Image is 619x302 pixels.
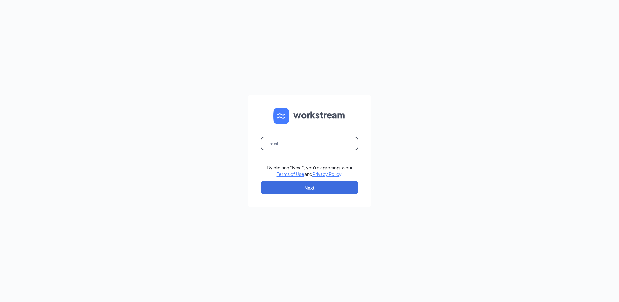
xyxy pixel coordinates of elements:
input: Email [261,137,358,150]
a: Privacy Policy [312,171,341,177]
button: Next [261,181,358,194]
a: Terms of Use [277,171,304,177]
div: By clicking "Next", you're agreeing to our and . [267,164,353,177]
img: WS logo and Workstream text [273,108,346,124]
